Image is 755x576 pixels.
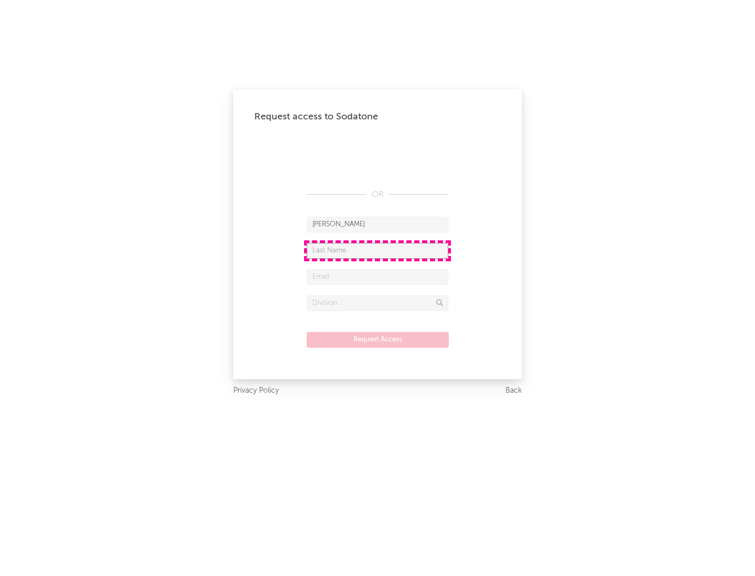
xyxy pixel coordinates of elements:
input: Email [307,269,448,285]
a: Privacy Policy [233,384,279,397]
input: First Name [307,217,448,232]
a: Back [505,384,522,397]
input: Last Name [307,243,448,259]
button: Request Access [307,332,449,348]
div: Request access to Sodatone [254,110,501,123]
input: Division [307,295,448,311]
div: OR [307,189,448,201]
